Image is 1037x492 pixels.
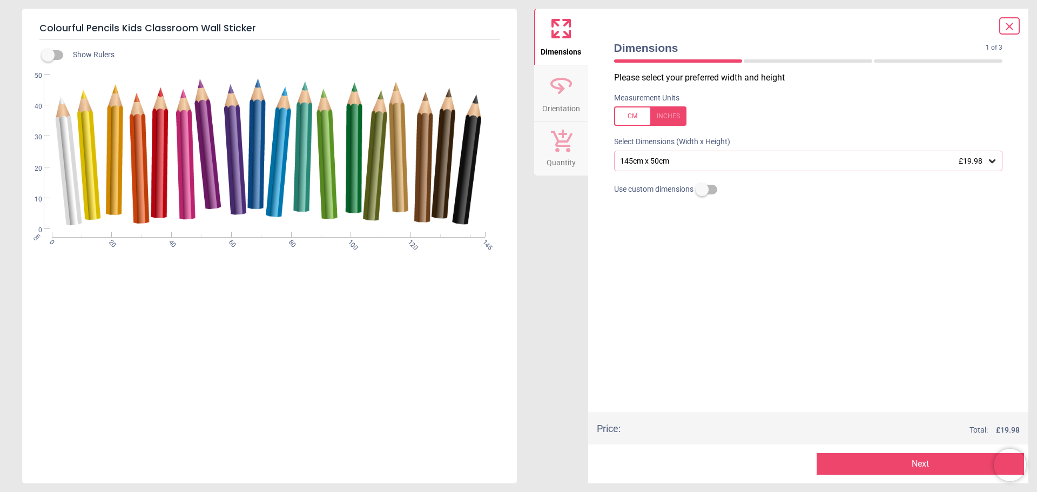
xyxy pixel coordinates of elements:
span: 145 [480,238,487,245]
span: 20 [107,238,114,245]
iframe: Brevo live chat [994,449,1026,481]
div: Total: [637,425,1020,436]
span: 50 [22,71,42,80]
span: 80 [286,238,293,245]
span: 19.98 [1000,426,1020,434]
span: 1 of 3 [986,43,1002,52]
span: 10 [22,195,42,204]
p: Please select your preferred width and height [614,72,1012,84]
span: Use custom dimensions [614,184,693,195]
span: cm [31,232,41,242]
span: £19.98 [959,157,982,165]
label: Select Dimensions (Width x Height) [605,137,730,147]
span: Dimensions [541,42,581,58]
button: Quantity [534,122,588,176]
div: Show Rulers [48,49,517,62]
span: 60 [226,238,233,245]
span: 30 [22,133,42,142]
span: Orientation [542,98,580,114]
span: £ [996,425,1020,436]
span: Dimensions [614,40,986,56]
button: Orientation [534,65,588,122]
button: Dimensions [534,9,588,65]
div: Price : [597,422,621,435]
span: 120 [406,238,413,245]
label: Measurement Units [614,93,679,104]
div: 145cm x 50cm [619,157,987,166]
span: 20 [22,164,42,173]
h5: Colourful Pencils Kids Classroom Wall Sticker [39,17,500,40]
button: Next [817,453,1024,475]
span: 40 [166,238,173,245]
span: 40 [22,102,42,111]
span: Quantity [547,152,576,169]
span: 0 [22,226,42,235]
span: 0 [47,238,54,245]
span: 100 [346,238,353,245]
